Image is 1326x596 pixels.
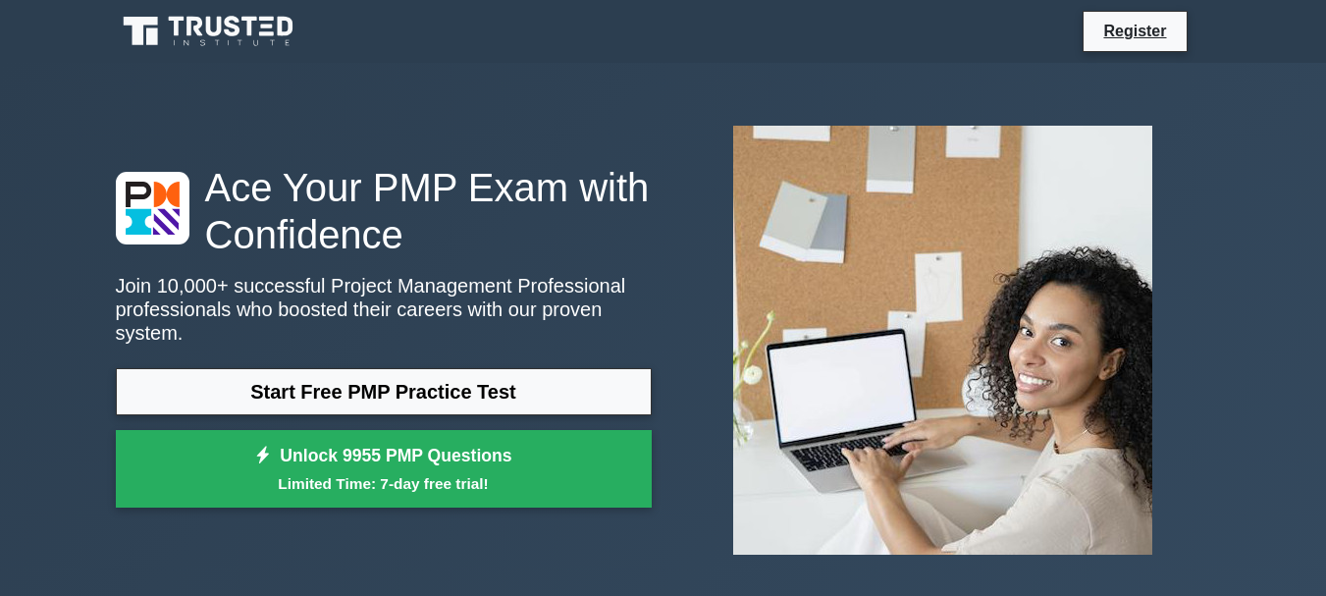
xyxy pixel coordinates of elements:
a: Register [1091,19,1178,43]
p: Join 10,000+ successful Project Management Professional professionals who boosted their careers w... [116,274,652,345]
a: Start Free PMP Practice Test [116,368,652,415]
h1: Ace Your PMP Exam with Confidence [116,164,652,258]
small: Limited Time: 7-day free trial! [140,472,627,495]
a: Unlock 9955 PMP QuestionsLimited Time: 7-day free trial! [116,430,652,509]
